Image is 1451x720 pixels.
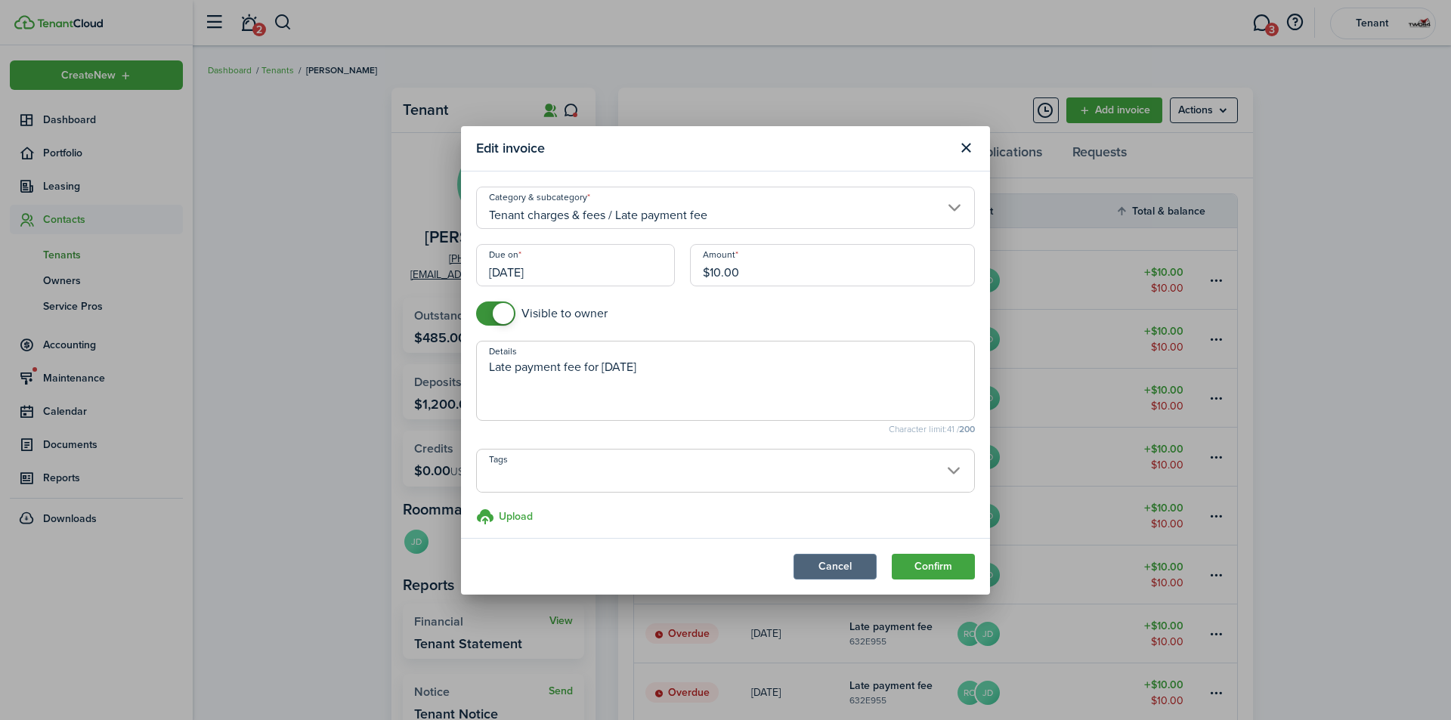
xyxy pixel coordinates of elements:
[953,135,979,161] button: Close modal
[476,244,675,286] input: mm/dd/yyyy
[959,422,975,436] b: 200
[476,134,949,163] modal-title: Edit invoice
[499,508,533,524] h3: Upload
[476,425,975,434] small: Character limit: 41 /
[794,554,877,579] button: Cancel
[892,554,975,579] button: Confirm
[690,244,975,286] input: 0.00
